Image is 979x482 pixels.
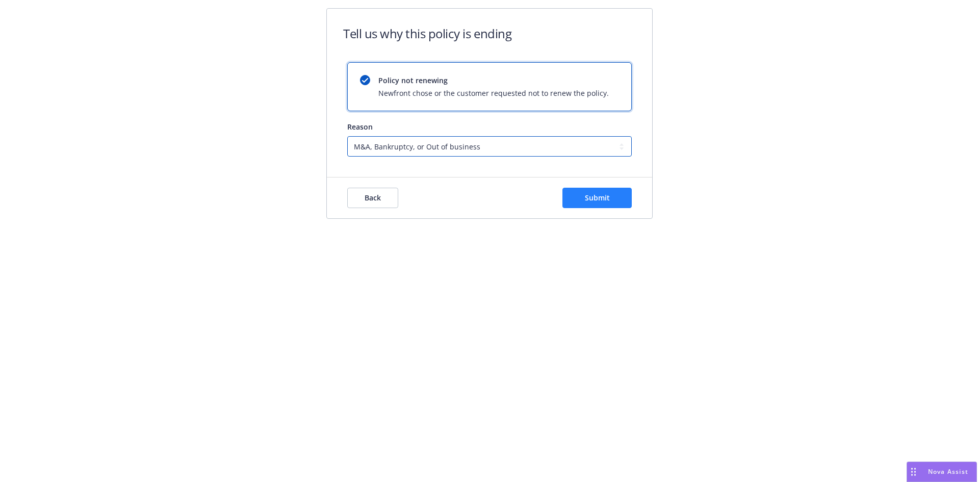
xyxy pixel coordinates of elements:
[347,188,398,208] button: Back
[347,122,373,132] span: Reason
[928,467,968,476] span: Nova Assist
[365,193,381,202] span: Back
[907,462,977,482] button: Nova Assist
[378,88,609,98] span: Newfront chose or the customer requested not to renew the policy.
[907,462,920,481] div: Drag to move
[343,25,511,42] h1: Tell us why this policy is ending
[562,188,632,208] button: Submit
[378,75,609,86] span: Policy not renewing
[585,193,610,202] span: Submit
